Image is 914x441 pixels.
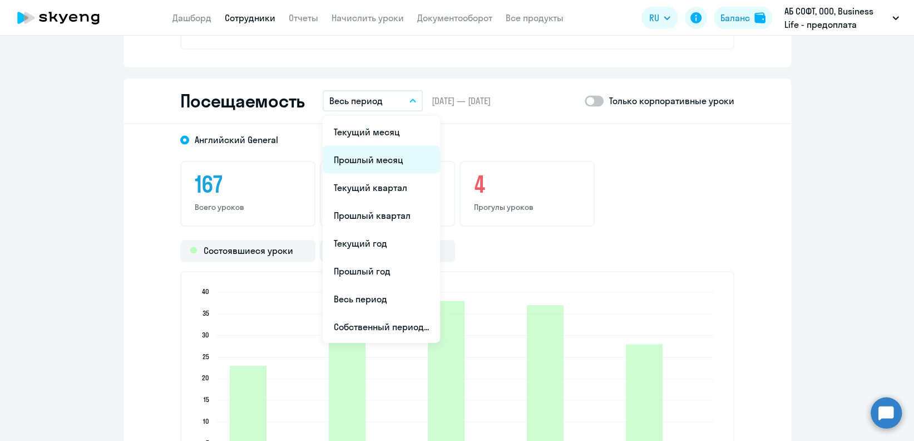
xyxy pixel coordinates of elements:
[320,240,455,262] div: Прогулы
[641,7,678,29] button: RU
[649,11,659,24] span: RU
[474,171,580,198] h3: 4
[195,134,278,146] span: Английский General
[474,202,580,212] p: Прогулы уроков
[195,202,301,212] p: Всего уроков
[323,90,423,111] button: Весь период
[609,94,734,107] p: Только корпоративные уроки
[202,288,209,296] text: 40
[506,12,564,23] a: Все продукты
[204,396,209,404] text: 15
[202,310,209,318] text: 35
[202,331,209,339] text: 30
[172,12,211,23] a: Дашборд
[203,417,209,425] text: 10
[323,116,440,343] ul: RU
[784,4,888,31] p: АБ СОФТ, ООО, Business Life - предоплата
[180,240,315,262] div: Состоявшиеся уроки
[202,352,209,361] text: 25
[225,12,275,23] a: Сотрудники
[289,12,318,23] a: Отчеты
[754,12,765,23] img: balance
[180,90,305,112] h2: Посещаемость
[202,374,209,383] text: 20
[417,12,492,23] a: Документооборот
[195,171,301,198] h3: 167
[714,7,772,29] button: Балансbalance
[720,11,750,24] div: Баланс
[779,4,905,31] button: АБ СОФТ, ООО, Business Life - предоплата
[432,95,491,107] span: [DATE] — [DATE]
[332,12,404,23] a: Начислить уроки
[329,94,383,107] p: Весь период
